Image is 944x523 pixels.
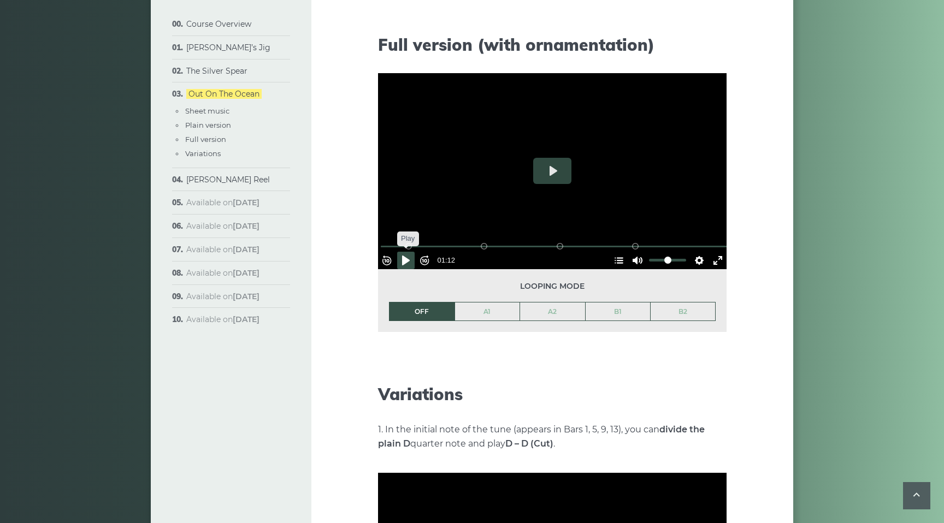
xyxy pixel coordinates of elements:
[520,302,585,321] a: A2
[185,121,231,129] a: Plain version
[651,302,715,321] a: B2
[378,423,727,451] p: 1. In the initial note of the tune (appears in Bars 1, 5, 9, 13), you can quarter note and play .
[185,135,226,144] a: Full version
[586,302,651,321] a: B1
[233,245,259,254] strong: [DATE]
[186,314,259,324] span: Available on
[233,268,259,278] strong: [DATE]
[186,245,259,254] span: Available on
[233,292,259,301] strong: [DATE]
[186,292,259,301] span: Available on
[186,221,259,231] span: Available on
[378,35,727,55] h2: Full version (with ornamentation)
[505,438,553,449] strong: D – D (Cut)
[389,280,716,293] span: Looping mode
[186,43,270,52] a: [PERSON_NAME]’s Jig
[186,175,270,185] a: [PERSON_NAME] Reel
[186,19,251,29] a: Course Overview
[455,302,520,321] a: A1
[233,221,259,231] strong: [DATE]
[378,424,705,449] strong: divide the plain D
[233,198,259,207] strong: [DATE]
[186,198,259,207] span: Available on
[378,384,727,404] h2: Variations
[186,89,262,99] a: Out On The Ocean
[185,106,229,115] a: Sheet music
[186,268,259,278] span: Available on
[185,149,221,158] a: Variations
[186,66,247,76] a: The Silver Spear
[233,314,259,324] strong: [DATE]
